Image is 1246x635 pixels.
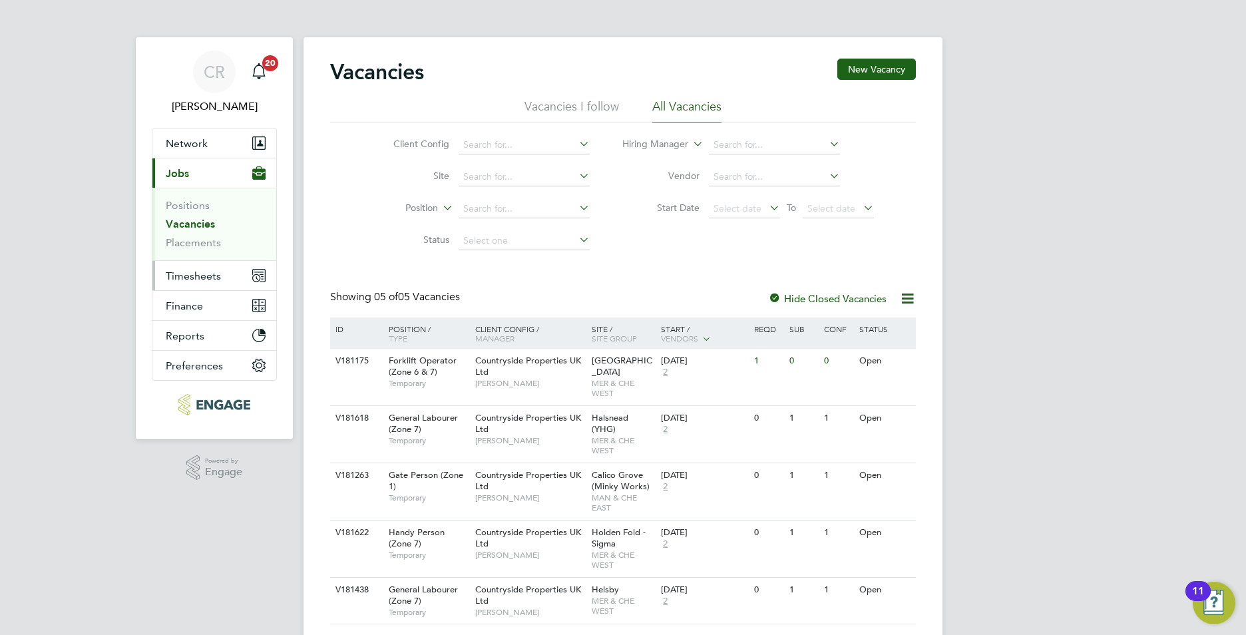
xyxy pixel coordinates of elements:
div: Reqd [751,317,785,340]
div: V181263 [332,463,379,488]
span: Callum Riley [152,99,277,114]
span: Temporary [389,378,469,389]
a: CR[PERSON_NAME] [152,51,277,114]
span: Countryside Properties UK Ltd [475,355,581,377]
span: Temporary [389,607,469,618]
a: Vacancies [166,218,215,230]
label: Client Config [373,138,449,150]
div: 0 [751,463,785,488]
button: Network [152,128,276,158]
span: [PERSON_NAME] [475,435,585,446]
span: 05 Vacancies [374,290,460,304]
span: Handy Person (Zone 7) [389,527,445,549]
span: CR [204,63,225,81]
span: Temporary [389,550,469,560]
span: MER & CHE WEST [592,435,655,456]
span: Temporary [389,435,469,446]
div: V181175 [332,349,379,373]
input: Search for... [459,168,590,186]
span: Halsnead (YHG) [592,412,628,435]
span: Vendors [661,333,698,343]
a: 20 [246,51,272,93]
label: Hide Closed Vacancies [768,292,887,305]
span: Preferences [166,359,223,372]
span: 2 [661,596,670,607]
input: Search for... [709,136,840,154]
span: Select date [807,202,855,214]
span: 2 [661,481,670,493]
span: [PERSON_NAME] [475,378,585,389]
span: MAN & CHE EAST [592,493,655,513]
span: 05 of [374,290,398,304]
a: Placements [166,236,221,249]
span: General Labourer (Zone 7) [389,412,458,435]
label: Site [373,170,449,182]
span: Type [389,333,407,343]
span: Gate Person (Zone 1) [389,469,463,492]
span: 2 [661,538,670,550]
li: Vacancies I follow [524,99,619,122]
div: Open [856,521,914,545]
div: V181618 [332,406,379,431]
span: Calico Grove (Minky Works) [592,469,650,492]
span: Engage [205,467,242,478]
div: 1 [786,463,821,488]
span: Timesheets [166,270,221,282]
div: 0 [821,349,855,373]
span: Manager [475,333,515,343]
img: northbuildrecruit-logo-retina.png [178,394,250,415]
span: Helsby [592,584,619,595]
span: Network [166,137,208,150]
span: MER & CHE WEST [592,550,655,570]
span: 2 [661,367,670,378]
div: 0 [751,578,785,602]
span: Forklift Operator (Zone 6 & 7) [389,355,457,377]
button: Finance [152,291,276,320]
div: 1 [821,521,855,545]
div: 11 [1192,591,1204,608]
div: 0 [751,521,785,545]
div: Conf [821,317,855,340]
div: [DATE] [661,355,747,367]
div: Jobs [152,188,276,260]
button: Jobs [152,158,276,188]
span: Select date [714,202,761,214]
button: Reports [152,321,276,350]
div: Open [856,349,914,373]
label: Vendor [623,170,700,182]
nav: Main navigation [136,37,293,439]
div: 0 [786,349,821,373]
span: Countryside Properties UK Ltd [475,412,581,435]
span: 20 [262,55,278,71]
div: Position / [379,317,472,349]
span: 2 [661,424,670,435]
span: Finance [166,300,203,312]
input: Search for... [459,200,590,218]
span: Temporary [389,493,469,503]
div: 1 [786,521,821,545]
div: Open [856,406,914,431]
a: Positions [166,199,210,212]
label: Start Date [623,202,700,214]
div: Sub [786,317,821,340]
div: Showing [330,290,463,304]
div: 0 [751,406,785,431]
div: [DATE] [661,470,747,481]
div: ID [332,317,379,340]
div: [DATE] [661,527,747,538]
span: [PERSON_NAME] [475,493,585,503]
span: Jobs [166,167,189,180]
div: [DATE] [661,413,747,424]
div: 1 [821,463,855,488]
button: Timesheets [152,261,276,290]
label: Position [361,202,438,215]
span: To [783,199,800,216]
div: 1 [786,578,821,602]
div: 1 [786,406,821,431]
span: Powered by [205,455,242,467]
h2: Vacancies [330,59,424,85]
div: Open [856,463,914,488]
button: Open Resource Center, 11 new notifications [1193,582,1235,624]
a: Powered byEngage [186,455,243,481]
div: V181622 [332,521,379,545]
